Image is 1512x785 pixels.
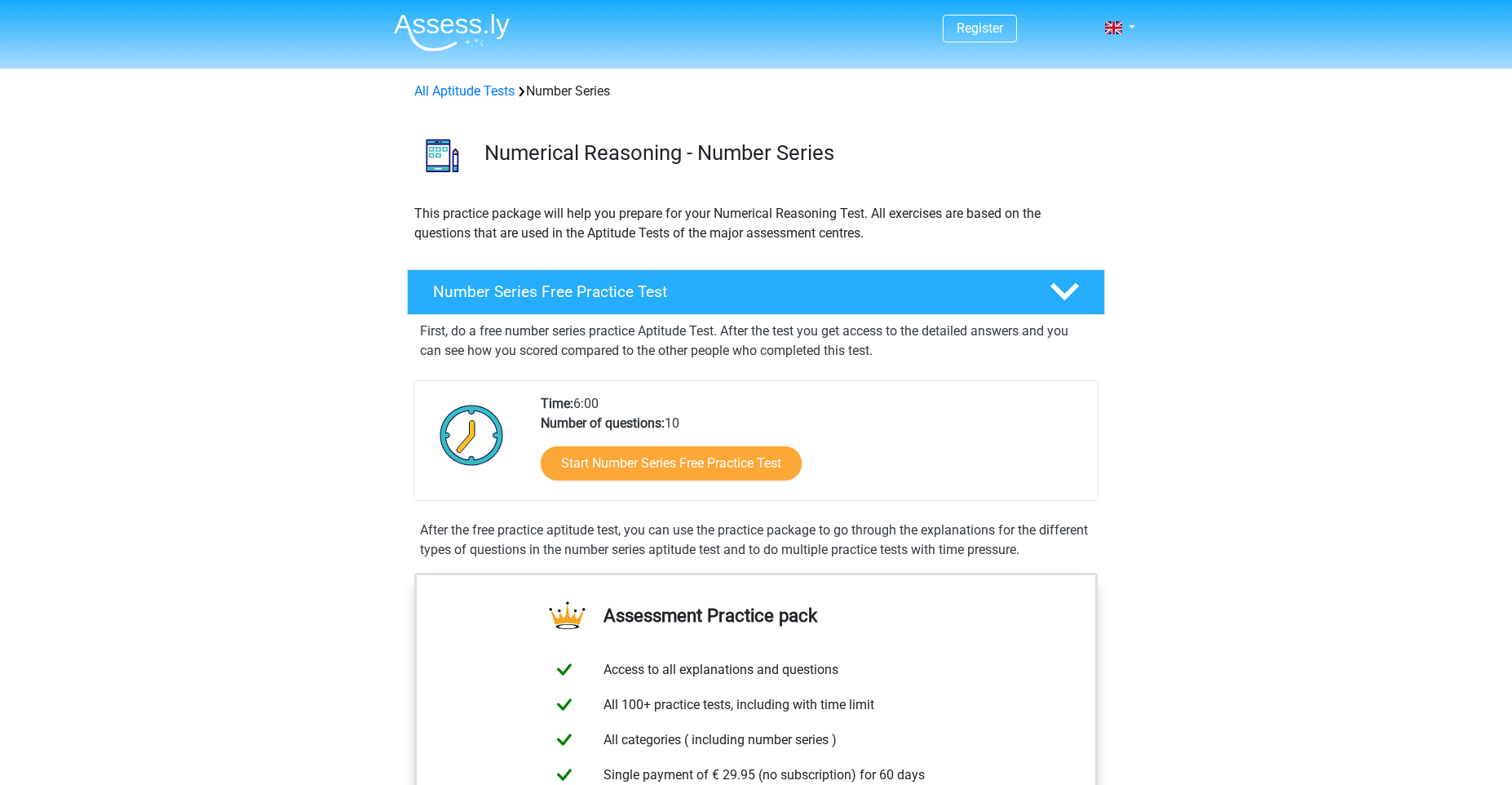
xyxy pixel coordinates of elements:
h3: Numerical Reasoning - Number Series [484,140,1092,166]
a: All Aptitude Tests [414,83,515,99]
img: number series [408,121,477,190]
div: Number Series [408,82,1104,101]
div: 6:00 10 [528,394,1097,500]
b: Time: [541,396,573,411]
img: Clock [431,394,513,476]
p: This practice package will help you prepare for your Numerical Reasoning Test. All exercises are ... [414,204,1098,243]
b: Number of questions: [541,415,665,431]
a: Start Number Series Free Practice Test [541,446,802,481]
h4: Number Series Free Practice Test [433,282,1023,301]
a: Register [957,20,1003,36]
img: Assessly [394,13,510,51]
div: After the free practice aptitude test, you can use the practice package to go through the explana... [413,521,1099,560]
a: Number Series Free Practice Test [400,269,1112,315]
p: First, do a free number series practice Aptitude Test. After the test you get access to the detai... [420,322,1092,361]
